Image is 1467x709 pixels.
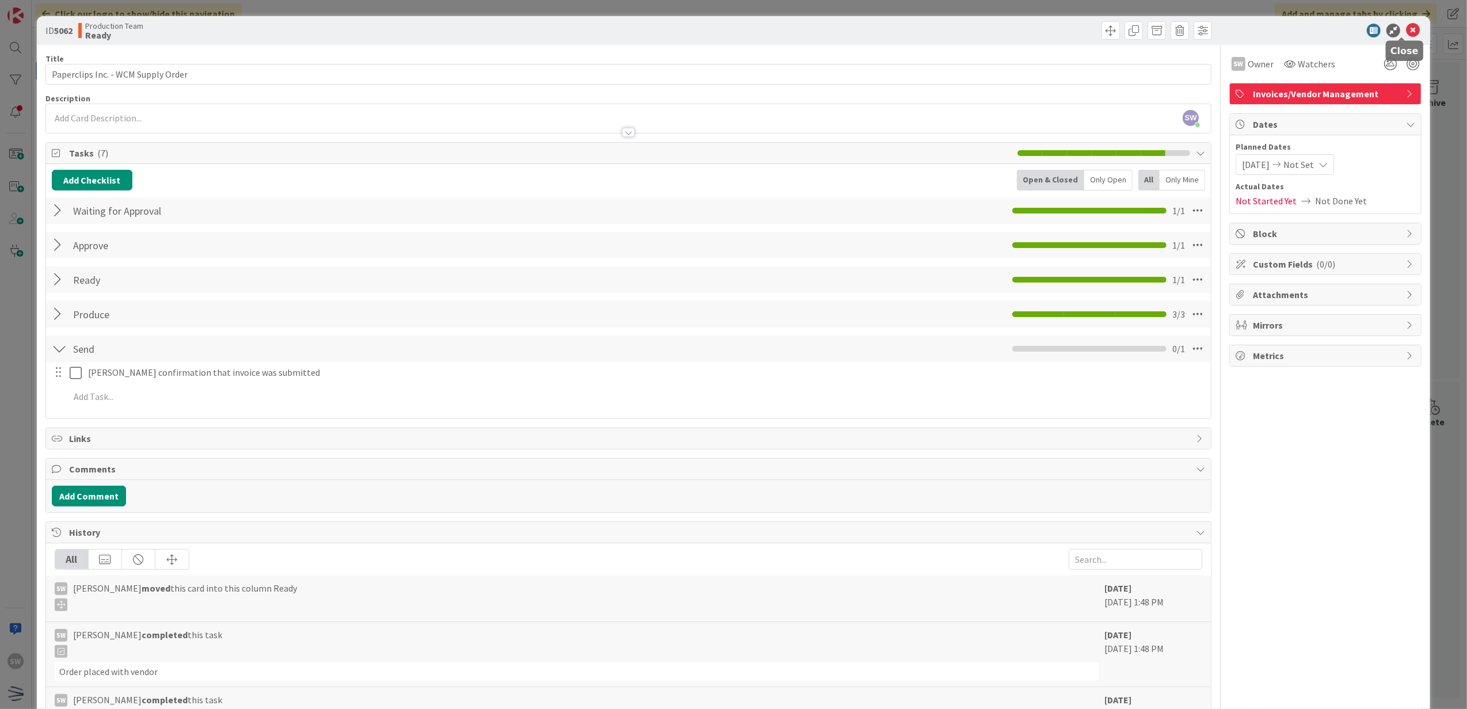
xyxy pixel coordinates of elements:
[142,629,188,641] b: completed
[1253,227,1400,241] span: Block
[1069,549,1202,570] input: Search...
[1172,307,1185,321] span: 3 / 3
[1104,629,1131,641] b: [DATE]
[85,21,143,31] span: Production Team
[1253,87,1400,101] span: Invoices/Vendor Management
[1253,288,1400,302] span: Attachments
[88,366,1203,379] p: [PERSON_NAME] confirmation that invoice was submitted
[69,338,328,359] input: Add Checklist...
[69,146,1012,160] span: Tasks
[1253,117,1400,131] span: Dates
[1236,181,1415,193] span: Actual Dates
[1390,45,1419,56] h5: Close
[1298,57,1335,71] span: Watchers
[1172,342,1185,356] span: 0 / 1
[54,25,73,36] b: 5062
[73,581,297,611] span: [PERSON_NAME] this card into this column Ready
[69,304,328,325] input: Add Checklist...
[97,147,108,159] span: ( 7 )
[55,629,67,642] div: SW
[69,269,328,290] input: Add Checklist...
[55,582,67,595] div: SW
[1253,257,1400,271] span: Custom Fields
[1084,170,1133,190] div: Only Open
[1242,158,1270,171] span: [DATE]
[52,170,132,190] button: Add Checklist
[55,662,1099,681] div: Order placed with vendor
[1315,194,1367,208] span: Not Done Yet
[55,694,67,707] div: SW
[1283,158,1314,171] span: Not Set
[52,486,126,506] button: Add Comment
[1183,110,1199,126] span: SW
[1172,204,1185,218] span: 1 / 1
[1104,628,1202,681] div: [DATE] 1:48 PM
[1138,170,1160,190] div: All
[73,628,222,658] span: [PERSON_NAME] this task
[1253,349,1400,363] span: Metrics
[1253,318,1400,332] span: Mirrors
[1236,141,1415,153] span: Planned Dates
[1232,57,1245,71] div: SW
[1248,57,1274,71] span: Owner
[1172,238,1185,252] span: 1 / 1
[142,582,170,594] b: moved
[1172,273,1185,287] span: 1 / 1
[1236,194,1297,208] span: Not Started Yet
[45,54,64,64] label: Title
[55,550,89,569] div: All
[1104,694,1131,706] b: [DATE]
[45,24,73,37] span: ID
[69,200,328,221] input: Add Checklist...
[1316,258,1335,270] span: ( 0/0 )
[1017,170,1084,190] div: Open & Closed
[69,462,1191,476] span: Comments
[85,31,143,40] b: Ready
[1104,582,1131,594] b: [DATE]
[45,64,1212,85] input: type card name here...
[1160,170,1205,190] div: Only Mine
[69,235,328,256] input: Add Checklist...
[1104,581,1202,616] div: [DATE] 1:48 PM
[142,694,188,706] b: completed
[69,432,1191,445] span: Links
[45,93,90,104] span: Description
[69,525,1191,539] span: History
